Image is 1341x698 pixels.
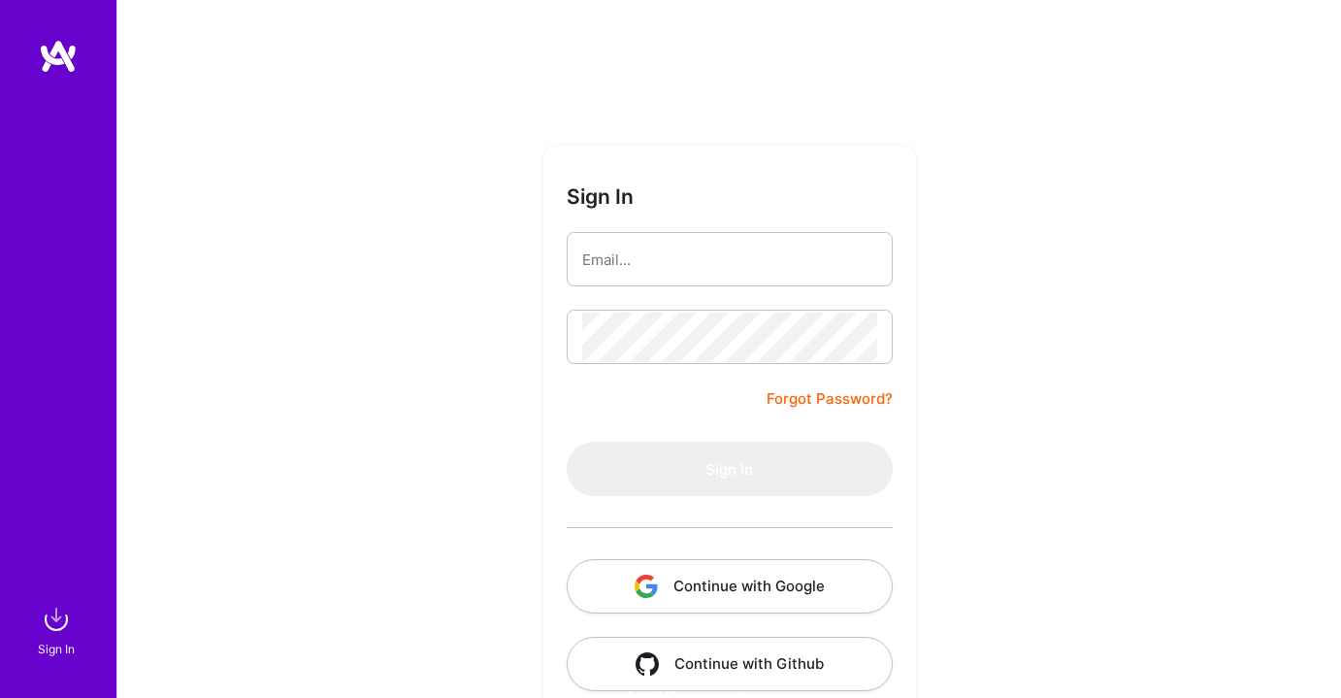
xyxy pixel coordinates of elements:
a: sign inSign In [41,600,76,659]
img: logo [39,39,78,74]
div: Sign In [38,639,75,659]
input: Email... [582,235,877,284]
button: Continue with Google [567,559,893,614]
a: Forgot Password? [767,387,893,411]
img: sign in [37,600,76,639]
button: Sign In [567,442,893,496]
img: icon [635,575,658,598]
img: icon [636,652,659,676]
button: Continue with Github [567,637,893,691]
h3: Sign In [567,184,634,209]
